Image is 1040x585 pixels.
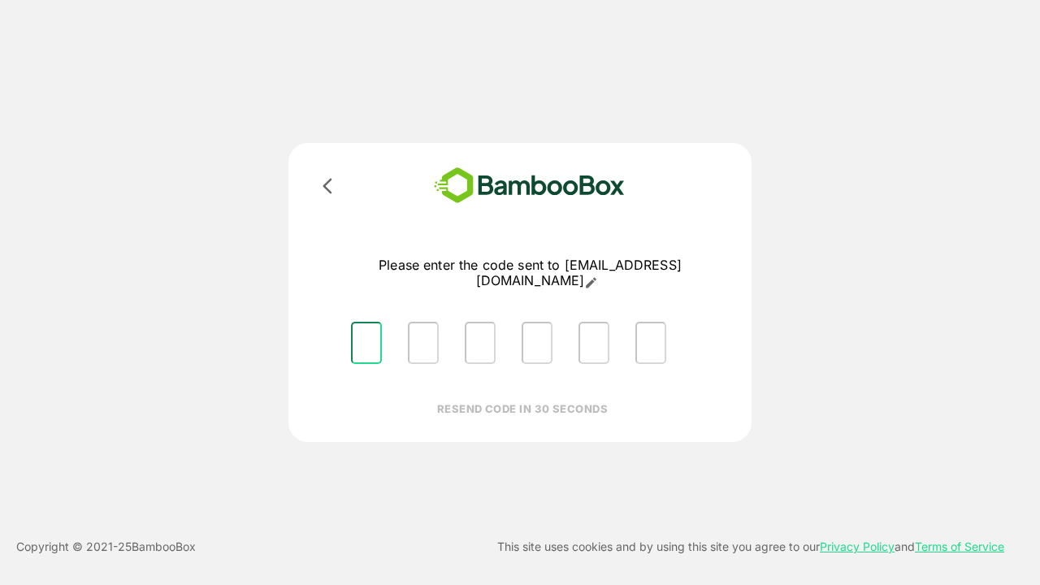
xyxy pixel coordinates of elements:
a: Terms of Service [915,539,1004,553]
input: Please enter OTP character 4 [522,322,552,364]
p: Please enter the code sent to [EMAIL_ADDRESS][DOMAIN_NAME] [338,258,722,289]
p: This site uses cookies and by using this site you agree to our and [497,537,1004,557]
input: Please enter OTP character 6 [635,322,666,364]
a: Privacy Policy [820,539,895,553]
input: Please enter OTP character 3 [465,322,496,364]
input: Please enter OTP character 5 [578,322,609,364]
input: Please enter OTP character 1 [351,322,382,364]
img: bamboobox [410,162,648,209]
input: Please enter OTP character 2 [408,322,439,364]
p: Copyright © 2021- 25 BambooBox [16,537,196,557]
